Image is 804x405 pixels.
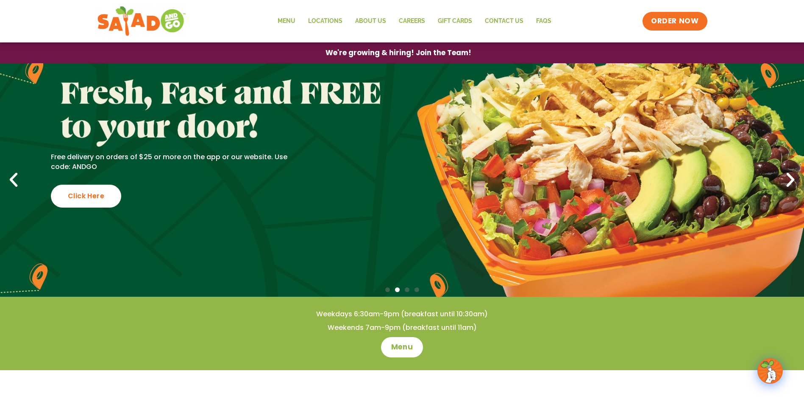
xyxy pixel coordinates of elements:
a: ORDER NOW [643,12,707,31]
a: Careers [392,11,431,31]
span: Go to slide 3 [405,287,409,292]
a: FAQs [530,11,558,31]
span: We're growing & hiring! Join the Team! [325,49,471,56]
a: Contact Us [479,11,530,31]
div: Previous slide [4,171,23,189]
p: Free delivery on orders of $25 or more on the app or our website. Use code: ANDGO [51,152,299,172]
a: Menu [271,11,302,31]
span: Go to slide 1 [385,287,390,292]
div: Next slide [781,171,800,189]
a: Menu [381,337,423,357]
img: wpChatIcon [758,359,782,383]
span: Go to slide 2 [395,287,400,292]
span: ORDER NOW [651,16,698,26]
a: We're growing & hiring! Join the Team! [313,43,484,63]
a: About Us [349,11,392,31]
nav: Menu [271,11,558,31]
a: GIFT CARDS [431,11,479,31]
span: Go to slide 4 [415,287,419,292]
h4: Weekdays 6:30am-9pm (breakfast until 10:30am) [17,309,787,319]
span: Menu [391,342,413,352]
h4: Weekends 7am-9pm (breakfast until 11am) [17,323,787,332]
div: Click Here [51,185,121,208]
img: new-SAG-logo-768×292 [97,4,186,38]
a: Locations [302,11,349,31]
